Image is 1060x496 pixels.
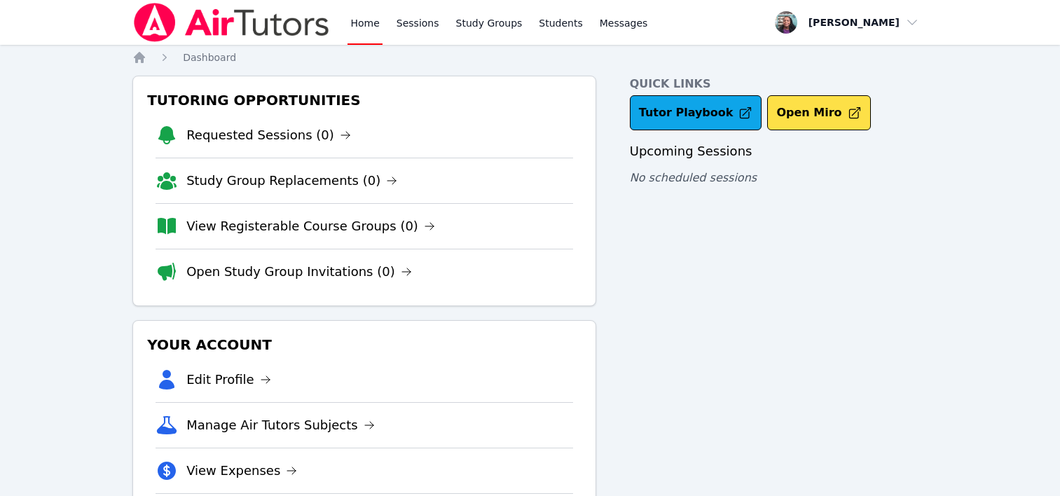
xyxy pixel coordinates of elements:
[767,95,870,130] button: Open Miro
[186,171,397,191] a: Study Group Replacements (0)
[144,88,584,113] h3: Tutoring Opportunities
[186,370,271,390] a: Edit Profile
[630,142,928,161] h3: Upcoming Sessions
[630,171,757,184] span: No scheduled sessions
[186,125,351,145] a: Requested Sessions (0)
[630,95,762,130] a: Tutor Playbook
[186,216,435,236] a: View Registerable Course Groups (0)
[630,76,928,92] h4: Quick Links
[183,52,236,63] span: Dashboard
[144,332,584,357] h3: Your Account
[186,262,412,282] a: Open Study Group Invitations (0)
[186,415,375,435] a: Manage Air Tutors Subjects
[132,3,331,42] img: Air Tutors
[600,16,648,30] span: Messages
[186,461,297,481] a: View Expenses
[132,50,928,64] nav: Breadcrumb
[183,50,236,64] a: Dashboard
